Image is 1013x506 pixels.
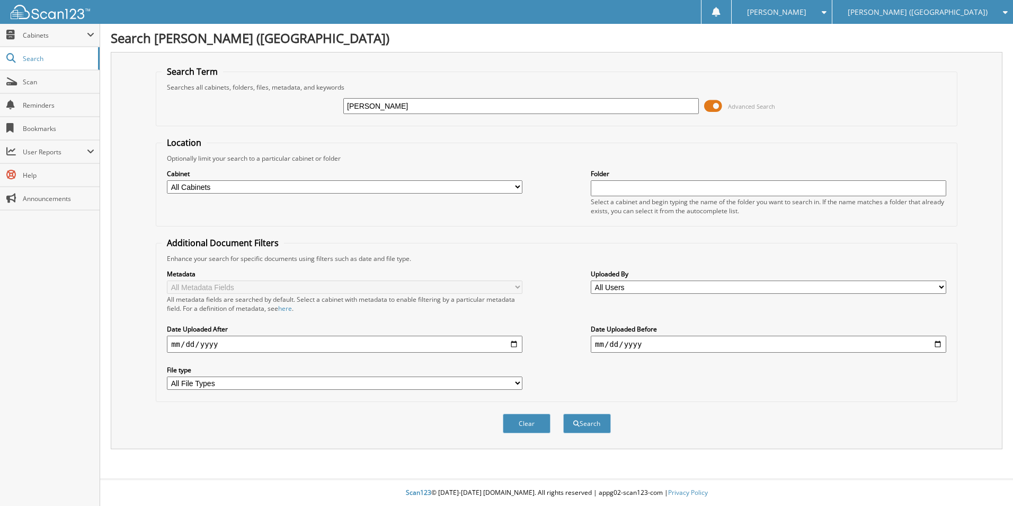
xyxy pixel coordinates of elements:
[23,171,94,180] span: Help
[591,169,946,178] label: Folder
[591,325,946,334] label: Date Uploaded Before
[23,147,87,156] span: User Reports
[23,31,87,40] span: Cabinets
[167,365,522,374] label: File type
[162,254,952,263] div: Enhance your search for specific documents using filters such as date and file type.
[23,101,94,110] span: Reminders
[747,9,806,15] span: [PERSON_NAME]
[167,325,522,334] label: Date Uploaded After
[162,83,952,92] div: Searches all cabinets, folders, files, metadata, and keywords
[100,480,1013,506] div: © [DATE]-[DATE] [DOMAIN_NAME]. All rights reserved | appg02-scan123-com |
[563,414,611,433] button: Search
[167,295,522,313] div: All metadata fields are searched by default. Select a cabinet with metadata to enable filtering b...
[167,336,522,353] input: start
[848,9,988,15] span: [PERSON_NAME] ([GEOGRAPHIC_DATA])
[23,194,94,203] span: Announcements
[11,5,90,19] img: scan123-logo-white.svg
[278,304,292,313] a: here
[167,269,522,278] label: Metadata
[960,455,1013,506] iframe: Chat Widget
[591,197,946,215] div: Select a cabinet and begin typing the name of the folder you want to search in. If the name match...
[503,414,550,433] button: Clear
[111,29,1002,47] h1: Search [PERSON_NAME] ([GEOGRAPHIC_DATA])
[162,66,223,77] legend: Search Term
[162,154,952,163] div: Optionally limit your search to a particular cabinet or folder
[162,137,207,149] legend: Location
[591,269,946,278] label: Uploaded By
[167,169,522,178] label: Cabinet
[162,237,284,249] legend: Additional Document Filters
[591,336,946,353] input: end
[23,54,93,63] span: Search
[23,77,94,86] span: Scan
[406,488,431,497] span: Scan123
[668,488,708,497] a: Privacy Policy
[23,124,94,133] span: Bookmarks
[728,102,775,110] span: Advanced Search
